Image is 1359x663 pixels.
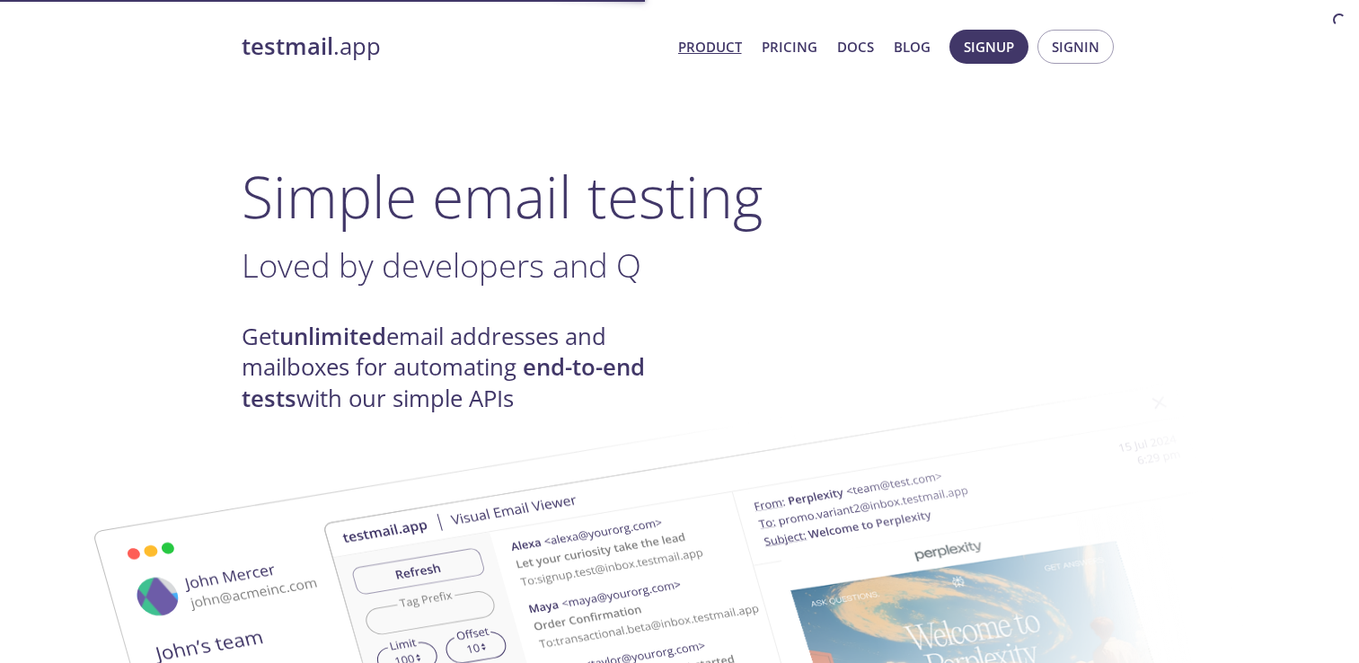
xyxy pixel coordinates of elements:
[242,31,664,62] a: testmail.app
[949,30,1028,64] button: Signup
[762,35,817,58] a: Pricing
[242,31,333,62] strong: testmail
[1037,30,1114,64] button: Signin
[894,35,931,58] a: Blog
[1052,35,1099,58] span: Signin
[242,351,645,413] strong: end-to-end tests
[964,35,1014,58] span: Signup
[837,35,874,58] a: Docs
[242,322,680,414] h4: Get email addresses and mailboxes for automating with our simple APIs
[242,162,1118,231] h1: Simple email testing
[242,243,641,287] span: Loved by developers and Q
[279,321,386,352] strong: unlimited
[678,35,742,58] a: Product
